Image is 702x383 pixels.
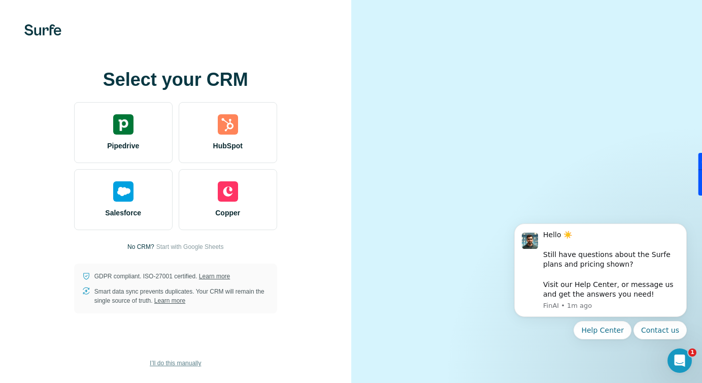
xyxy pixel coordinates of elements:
span: 1 [688,348,696,357]
span: Copper [215,208,240,218]
h1: Select your CRM [74,70,277,90]
iframe: Intercom notifications message [499,190,702,356]
span: I’ll do this manually [150,359,201,368]
span: Salesforce [105,208,141,218]
a: Learn more [199,273,230,280]
p: Smart data sync prevents duplicates. Your CRM will remain the single source of truth. [94,287,269,305]
img: pipedrive's logo [113,114,133,135]
iframe: Intercom live chat [667,348,692,373]
span: Pipedrive [107,141,139,151]
p: No CRM? [127,242,154,251]
a: Learn more [154,297,185,304]
p: GDPR compliant. ISO-27001 certified. [94,272,230,281]
img: Surfe's logo [24,24,61,36]
span: HubSpot [213,141,243,151]
img: copper's logo [218,181,238,202]
button: Start with Google Sheets [156,242,224,251]
img: salesforce's logo [113,181,133,202]
button: I’ll do this manually [143,356,208,371]
img: hubspot's logo [218,114,238,135]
